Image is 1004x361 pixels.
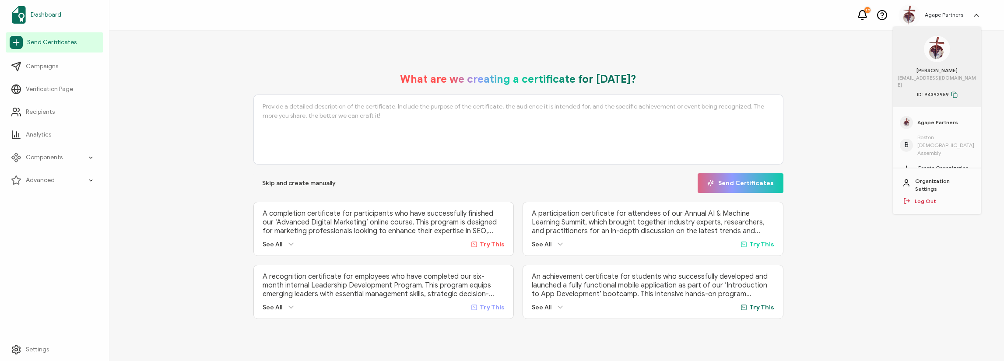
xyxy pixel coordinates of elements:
span: See All [263,304,282,311]
h5: Agape Partners [925,12,963,18]
span: Send Certificates [707,180,774,186]
a: Dashboard [6,3,103,27]
span: Verification Page [26,85,73,94]
img: 1c530769-b07b-4d08-b39c-e4c19012de55.png [903,118,910,127]
span: See All [532,304,551,311]
div: 20 [864,7,871,13]
span: ID: 94392959 [917,91,958,98]
button: Skip and create manually [253,173,344,193]
span: Campaigns [26,62,58,71]
a: Organization Settings [915,177,972,193]
span: Recipients [26,108,55,116]
a: Analytics [6,126,103,144]
span: Agape Partners [917,119,958,126]
span: [EMAIL_ADDRESS][DOMAIN_NAME] [898,74,976,89]
img: 1c530769-b07b-4d08-b39c-e4c19012de55.png [903,6,916,25]
span: Analytics [26,130,51,139]
h1: What are we creating a certificate for [DATE]? [400,73,636,86]
p: An achievement certificate for students who successfully developed and launched a fully functiona... [532,272,774,298]
span: [PERSON_NAME] [916,67,958,74]
img: 1c530769-b07b-4d08-b39c-e4c19012de55.png [929,37,945,61]
span: Advanced [26,176,55,185]
span: Settings [26,345,49,354]
span: See All [532,241,551,248]
span: Boston [DEMOGRAPHIC_DATA] Assembly [917,133,974,157]
p: A recognition certificate for employees who have completed our six-month internal Leadership Deve... [263,272,505,298]
span: Try This [749,241,774,248]
a: Settings [6,341,103,358]
span: See All [263,241,282,248]
img: sertifier-logomark-colored.svg [12,6,26,24]
span: B [905,140,909,150]
a: Recipients [6,103,103,121]
button: Send Certificates [698,173,783,193]
span: Dashboard [31,11,61,19]
span: Components [26,153,63,162]
p: A participation certificate for attendees of our Annual AI & Machine Learning Summit, which broug... [532,209,774,235]
a: Verification Page [6,81,103,98]
p: A completion certificate for participants who have successfully finished our ‘Advanced Digital Ma... [263,209,505,235]
span: Skip and create manually [262,180,336,186]
iframe: Chat Widget [960,319,1004,361]
span: Create Organization [917,164,969,172]
span: Send Certificates [27,38,77,47]
a: Log Out [915,197,936,205]
a: Campaigns [6,58,103,75]
a: Send Certificates [6,32,103,53]
span: Try This [749,304,774,311]
span: Try This [480,241,505,248]
span: Try This [480,304,505,311]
